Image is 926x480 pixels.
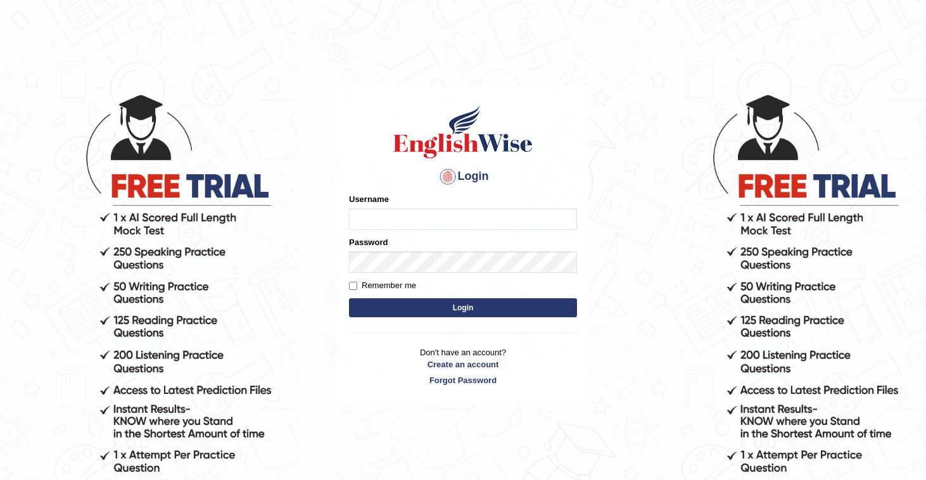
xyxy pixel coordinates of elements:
img: Logo of English Wise sign in for intelligent practice with AI [391,103,535,160]
label: Remember me [349,279,416,292]
label: Username [349,193,389,205]
input: Remember me [349,282,357,290]
a: Create an account [349,358,577,370]
button: Login [349,298,577,317]
p: Don't have an account? [349,346,577,386]
h4: Login [349,167,577,187]
label: Password [349,236,388,248]
a: Forgot Password [349,374,577,386]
